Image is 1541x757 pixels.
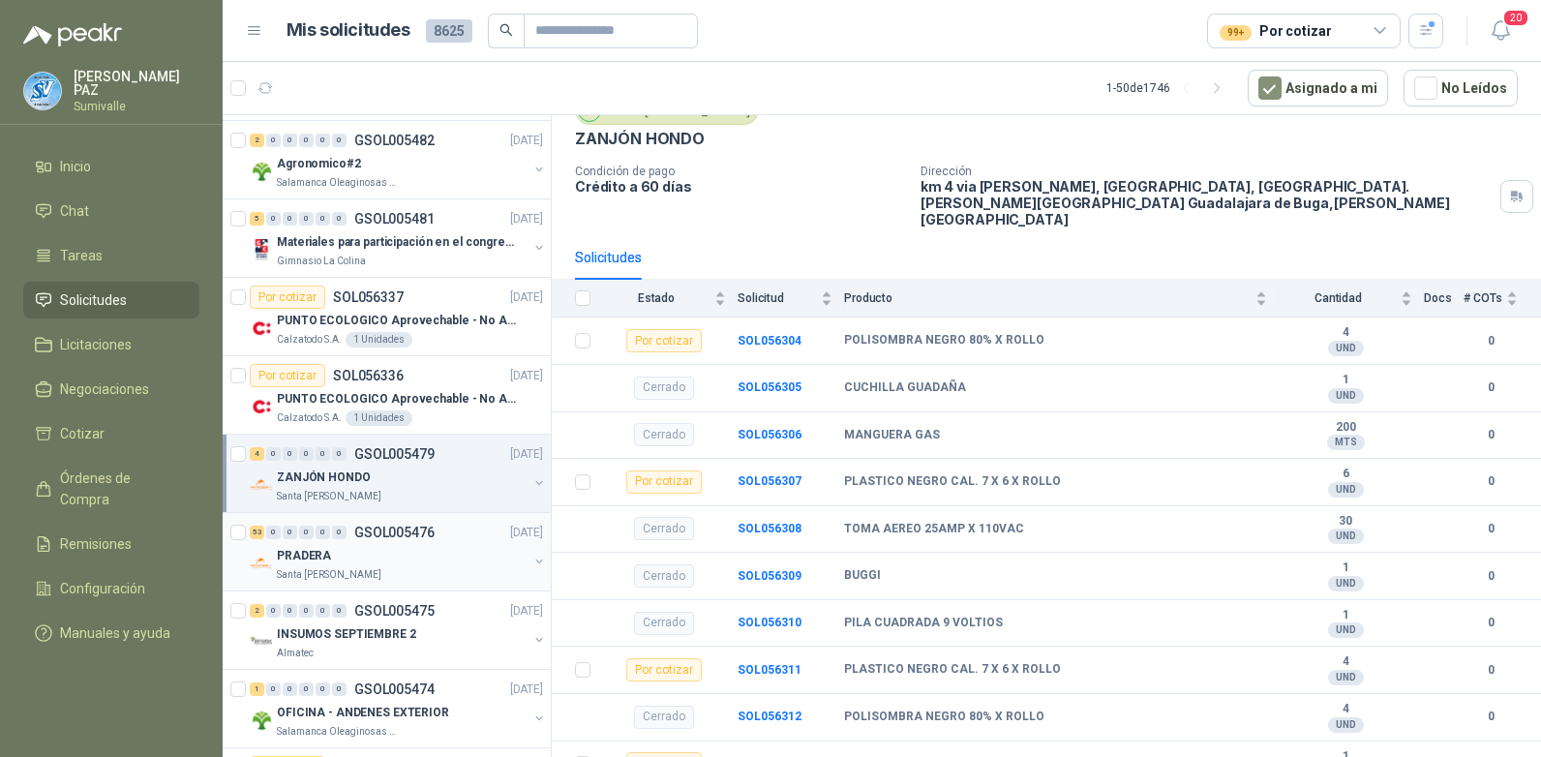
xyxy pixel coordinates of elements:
[499,23,513,37] span: search
[316,134,330,147] div: 0
[602,291,710,305] span: Estado
[283,447,297,461] div: 0
[1328,388,1364,404] div: UND
[250,521,547,583] a: 53 0 0 0 0 0 GSOL005476[DATE] Company LogoPRADERASanta [PERSON_NAME]
[250,286,325,309] div: Por cotizar
[250,395,273,418] img: Company Logo
[277,233,518,252] p: Materiales para participación en el congreso, UI
[346,410,412,426] div: 1 Unidades
[60,378,149,400] span: Negociaciones
[575,178,905,195] p: Crédito a 60 días
[346,332,412,348] div: 1 Unidades
[277,469,371,487] p: ZANJÓN HONDO
[60,200,89,222] span: Chat
[316,447,330,461] div: 0
[510,210,543,228] p: [DATE]
[250,473,273,497] img: Company Logo
[332,604,347,618] div: 0
[299,447,314,461] div: 0
[510,367,543,385] p: [DATE]
[299,212,314,226] div: 0
[354,212,435,226] p: GSOL005481
[250,682,264,696] div: 1
[266,212,281,226] div: 0
[510,445,543,464] p: [DATE]
[738,663,801,677] b: SOL056311
[283,526,297,539] div: 0
[1328,482,1364,498] div: UND
[223,356,551,435] a: Por cotizarSOL056336[DATE] Company LogoPUNTO ECOLOGICO Aprovechable - No Aprovechable 20Litros Bl...
[277,724,399,740] p: Salamanca Oleaginosas SAS
[575,129,705,149] p: ZANJÓN HONDO
[738,616,801,629] a: SOL056310
[844,291,1252,305] span: Producto
[510,288,543,307] p: [DATE]
[844,474,1061,490] b: PLASTICO NEGRO CAL. 7 X 6 X ROLLO
[1248,70,1388,106] button: Asignado a mi
[1328,670,1364,685] div: UND
[24,73,61,109] img: Company Logo
[354,526,435,539] p: GSOL005476
[1464,426,1518,444] b: 0
[738,291,817,305] span: Solicitud
[283,134,297,147] div: 0
[602,280,738,318] th: Estado
[316,212,330,226] div: 0
[283,212,297,226] div: 0
[510,132,543,150] p: [DATE]
[74,101,199,112] p: Sumivalle
[316,682,330,696] div: 0
[1328,341,1364,356] div: UND
[277,704,449,722] p: OFICINA - ANDENES EXTERIOR
[1328,529,1364,544] div: UND
[23,415,199,452] a: Cotizar
[575,165,905,178] p: Condición de pago
[250,207,547,269] a: 5 0 0 0 0 0 GSOL005481[DATE] Company LogoMateriales para participación en el congreso, UIGimnasio...
[626,329,702,352] div: Por cotizar
[1464,520,1518,538] b: 0
[1464,378,1518,397] b: 0
[250,129,547,191] a: 2 0 0 0 0 0 GSOL005482[DATE] Company LogoAgronomico#2Salamanca Oleaginosas SAS
[60,468,181,510] span: Órdenes de Compra
[60,622,170,644] span: Manuales y ayuda
[23,23,122,46] img: Logo peakr
[283,682,297,696] div: 0
[1220,20,1331,42] div: Por cotizar
[1279,373,1412,388] b: 1
[1464,332,1518,350] b: 0
[844,522,1024,537] b: TOMA AEREO 25AMP X 110VAC
[250,212,264,226] div: 5
[844,710,1044,725] b: POLISOMBRA NEGRO 80% X ROLLO
[1328,576,1364,591] div: UND
[299,682,314,696] div: 0
[277,332,342,348] p: Calzatodo S.A.
[277,547,331,565] p: PRADERA
[250,526,264,539] div: 53
[250,238,273,261] img: Company Logo
[510,602,543,621] p: [DATE]
[738,522,801,535] b: SOL056308
[510,681,543,699] p: [DATE]
[634,377,694,400] div: Cerrado
[1464,291,1502,305] span: # COTs
[1328,717,1364,733] div: UND
[844,280,1279,318] th: Producto
[287,16,410,45] h1: Mis solicitudes
[1464,280,1541,318] th: # COTs
[1279,325,1412,341] b: 4
[626,470,702,494] div: Por cotizar
[844,380,966,396] b: CUCHILLA GUADAÑA
[266,526,281,539] div: 0
[738,428,801,441] b: SOL056306
[277,312,518,330] p: PUNTO ECOLOGICO Aprovechable - No Aprovechable 20Litros Blanco - Negro
[333,369,404,382] p: SOL056336
[23,460,199,518] a: Órdenes de Compra
[510,524,543,542] p: [DATE]
[316,604,330,618] div: 0
[332,447,347,461] div: 0
[277,489,381,504] p: Santa [PERSON_NAME]
[1328,622,1364,638] div: UND
[738,380,801,394] b: SOL056305
[921,165,1493,178] p: Dirección
[60,334,132,355] span: Licitaciones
